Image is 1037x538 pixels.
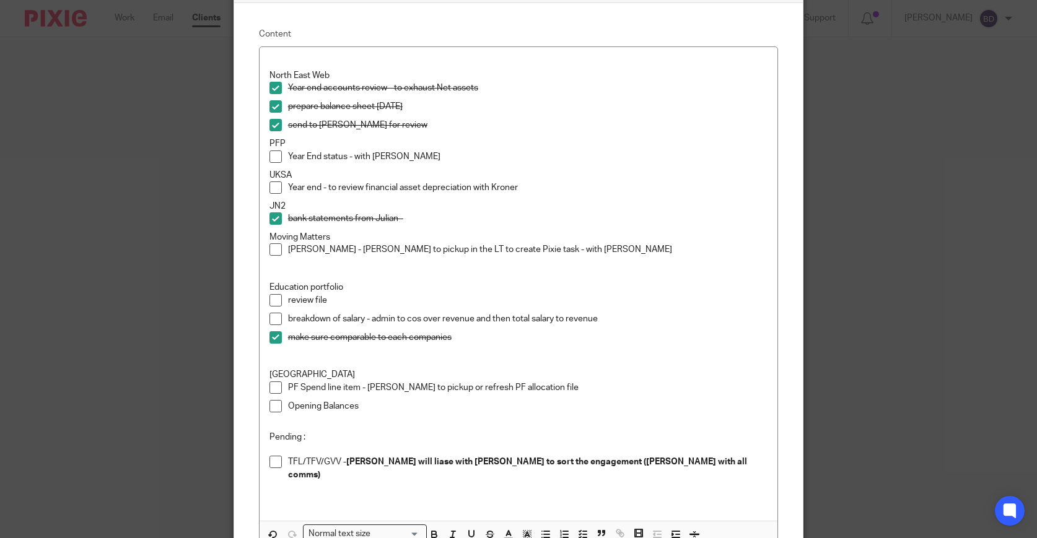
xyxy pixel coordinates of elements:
[288,381,768,394] p: PF Spend line item - [PERSON_NAME] to pickup or refresh PF allocation file
[288,181,768,194] p: Year end - to review financial asset depreciation with Kroner
[288,458,749,479] strong: [PERSON_NAME] will liase with [PERSON_NAME] to sort the engagement ([PERSON_NAME] with all comms)
[269,431,768,443] p: Pending :
[288,82,768,94] p: Year end accounts review - to exhaust Net assets
[288,400,768,412] p: Opening Balances
[269,200,768,212] p: JN2
[269,281,768,293] p: Education portfolio
[269,368,768,381] p: [GEOGRAPHIC_DATA]
[288,150,768,163] p: Year End status - with [PERSON_NAME]
[288,294,768,306] p: review file
[269,137,768,150] p: PFP
[269,69,768,82] p: North East Web
[269,231,768,243] p: Moving Matters
[269,169,768,181] p: UKSA
[288,212,768,225] p: bank statements from Julian -
[288,313,768,325] p: breakdown of salary - admin to cos over revenue and then total salary to revenue
[259,28,779,40] label: Content
[288,100,768,113] p: prepare balance sheet [DATE]
[288,456,768,481] p: TFL/TFV/GVV -
[288,243,768,256] p: [PERSON_NAME] - [PERSON_NAME] to pickup in the LT to create Pixie task - with [PERSON_NAME]
[288,331,768,344] p: make sure comparable to each companies
[288,119,768,131] p: send to [PERSON_NAME] for review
